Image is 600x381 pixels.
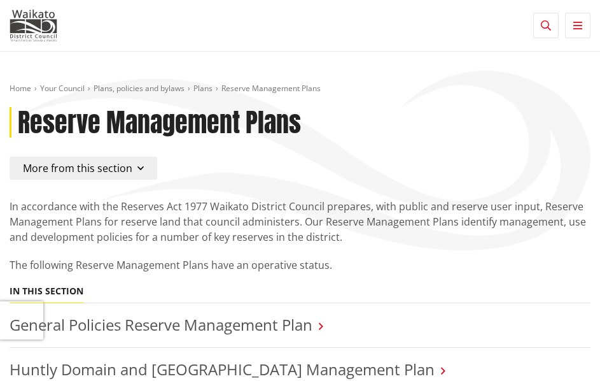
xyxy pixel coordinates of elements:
[10,286,83,297] h5: In this section
[10,359,435,380] a: Huntly Domain and [GEOGRAPHIC_DATA] Management Plan
[10,257,590,273] p: The following Reserve Management Plans have an operative status.
[40,83,85,94] a: Your Council
[10,83,31,94] a: Home
[23,161,132,175] span: More from this section
[10,157,157,180] button: More from this section
[10,10,57,41] img: Waikato District Council - Te Kaunihera aa Takiwaa o Waikato
[221,83,321,94] span: Reserve Management Plans
[10,199,590,245] p: In accordance with the Reserves Act 1977 Waikato District Council prepares, with public and reser...
[94,83,185,94] a: Plans, policies and bylaws
[18,107,301,138] h1: Reserve Management Plans
[10,314,312,335] a: General Policies Reserve Management Plan
[193,83,213,94] a: Plans
[10,83,590,94] nav: breadcrumb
